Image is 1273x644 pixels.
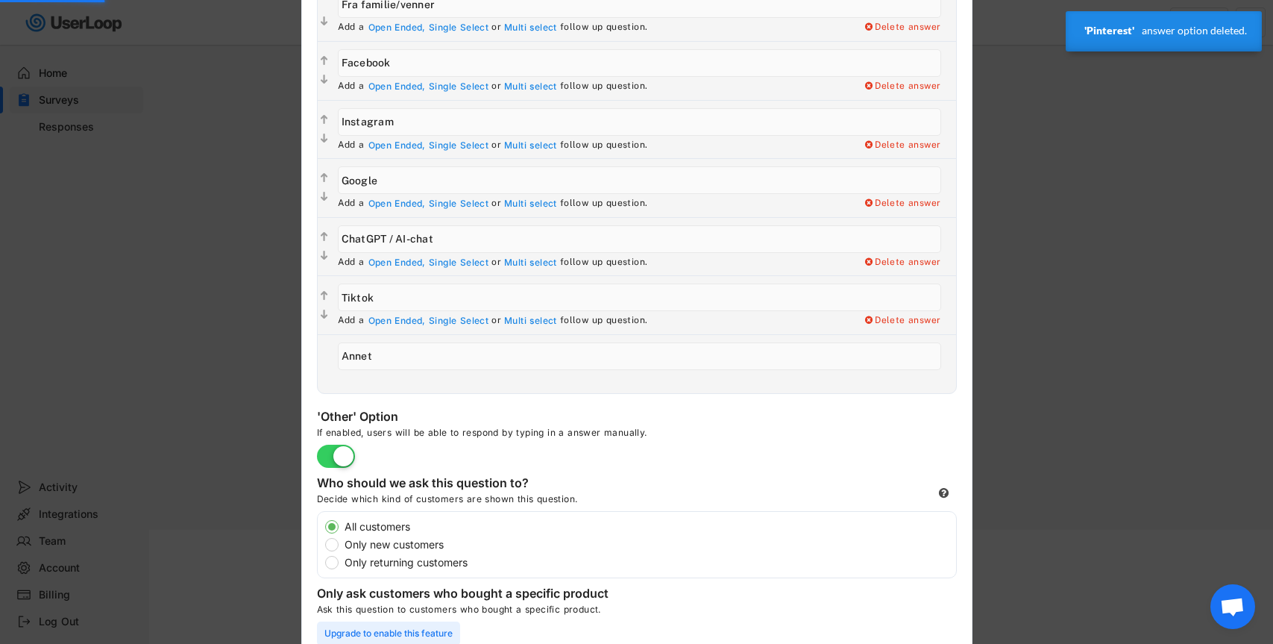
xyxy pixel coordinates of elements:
button:  [318,307,330,322]
text:  [321,249,328,262]
div: Decide which kind of customers are shown this question. [317,493,690,511]
div: Add a [338,81,365,93]
div: Open Ended, [368,257,426,269]
input: Instagram [338,108,941,136]
text:  [321,73,328,86]
div: Delete answer [864,81,941,93]
text:  [321,290,328,302]
div: Add a [338,22,365,34]
label: Only returning customers [340,557,956,568]
text:  [321,113,328,126]
text:  [321,308,328,321]
button:  [318,131,330,146]
div: follow up question. [560,81,648,93]
div: or [491,198,501,210]
div: Delete answer [864,315,941,327]
div: or [491,257,501,269]
div: Add a [338,315,365,327]
div: or [491,22,501,34]
div: Open Ended, [368,140,426,151]
div: Add a [338,140,365,151]
button:  [318,54,330,69]
button:  [318,14,330,29]
div: Multi select [504,315,557,327]
label: Only new customers [340,540,956,550]
text:  [321,191,328,204]
text:  [321,172,328,185]
input: ChatGPT / AI-chat [338,225,941,253]
div: Only ask customers who bought a specific product [317,586,615,604]
button:  [318,72,330,87]
text:  [321,231,328,243]
button:  [318,230,330,245]
button:  [318,248,330,263]
div: follow up question. [560,22,648,34]
div: Open Ended, [368,81,426,93]
div: Single Select [429,140,488,151]
div: or [491,315,501,327]
button:  [318,171,330,186]
div: follow up question. [560,315,648,327]
div: Add a [338,257,365,269]
div: follow up question. [560,140,648,151]
div: Open Ended, [368,315,426,327]
div: follow up question. [560,257,648,269]
text:  [321,54,328,67]
div: Delete answer [864,198,941,210]
button:  [318,190,330,204]
div: Multi select [504,22,557,34]
div: or [491,140,501,151]
div: Single Select [429,22,488,34]
text:  [321,15,328,28]
strong: 'Pinterest' [1084,25,1134,37]
div: Delete answer [864,22,941,34]
button:  [318,113,330,128]
div: or [491,81,501,93]
div: Single Select [429,315,488,327]
div: Who should we ask this question to? [317,475,615,493]
input: Facebook [338,49,941,77]
div: Single Select [429,257,488,269]
input: Google [338,166,941,194]
label: All customers [340,522,956,532]
text:  [321,132,328,145]
div: Single Select [429,198,488,210]
div: Delete answer [864,257,941,269]
div: Add a [338,198,365,210]
p: answer option deleted. [1142,25,1247,37]
div: Open Ended, [368,198,426,210]
button:  [318,289,330,304]
div: Multi select [504,140,557,151]
div: Multi select [504,257,557,269]
div: 'Other' Option [317,409,615,427]
div: Single Select [429,81,488,93]
div: Delete answer [864,140,941,151]
div: Ask this question to customers who bought a specific product. [317,604,957,622]
input: Annet [338,343,941,370]
div: If enabled, users will be able to respond by typing in a answer manually. [317,427,764,445]
a: Åpne chat [1210,584,1255,629]
div: Open Ended, [368,22,426,34]
div: Multi select [504,81,557,93]
div: Multi select [504,198,557,210]
div: follow up question. [560,198,648,210]
input: Tiktok [338,284,941,311]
